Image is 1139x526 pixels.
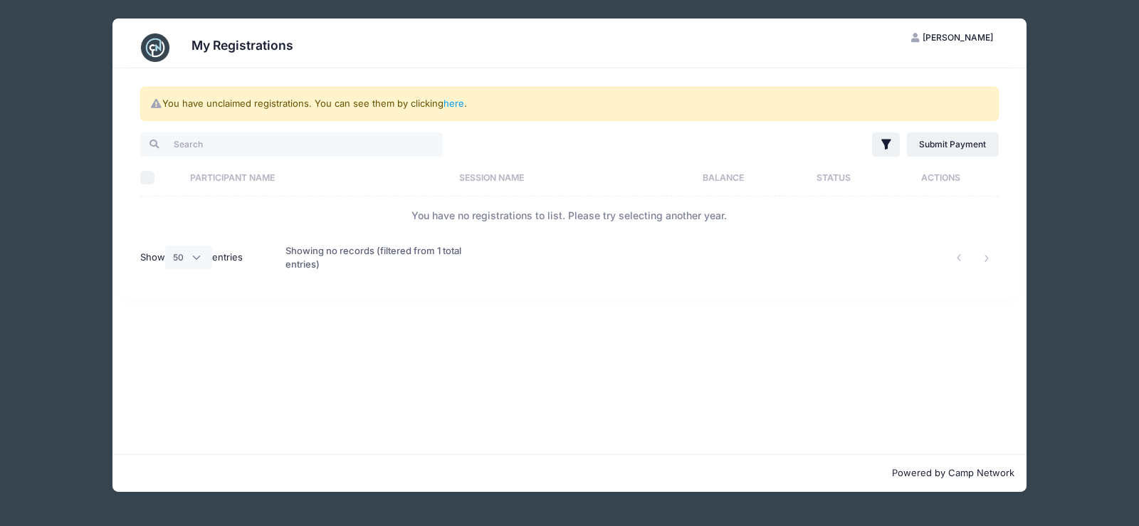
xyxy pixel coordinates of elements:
[125,466,1015,480] p: Powered by Camp Network
[923,32,993,43] span: [PERSON_NAME]
[784,159,884,196] th: Status: activate to sort column ascending
[140,246,243,270] label: Show entries
[184,159,453,196] th: Participant Name: activate to sort column ascending
[663,159,784,196] th: Balance: activate to sort column ascending
[140,196,998,234] td: You have no registrations to list. Please try selecting another year.
[140,132,443,157] input: Search
[141,33,169,62] img: CampNetwork
[907,132,999,157] a: Submit Payment
[883,159,998,196] th: Actions: activate to sort column ascending
[191,38,293,53] h3: My Registrations
[140,159,183,196] th: Select All
[899,26,1006,50] button: [PERSON_NAME]
[452,159,662,196] th: Session Name: activate to sort column ascending
[443,98,464,109] a: here
[165,246,212,270] select: Showentries
[140,87,998,121] div: You have unclaimed registrations. You can see them by clicking .
[285,235,490,281] div: Showing no records (filtered from 1 total entries)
